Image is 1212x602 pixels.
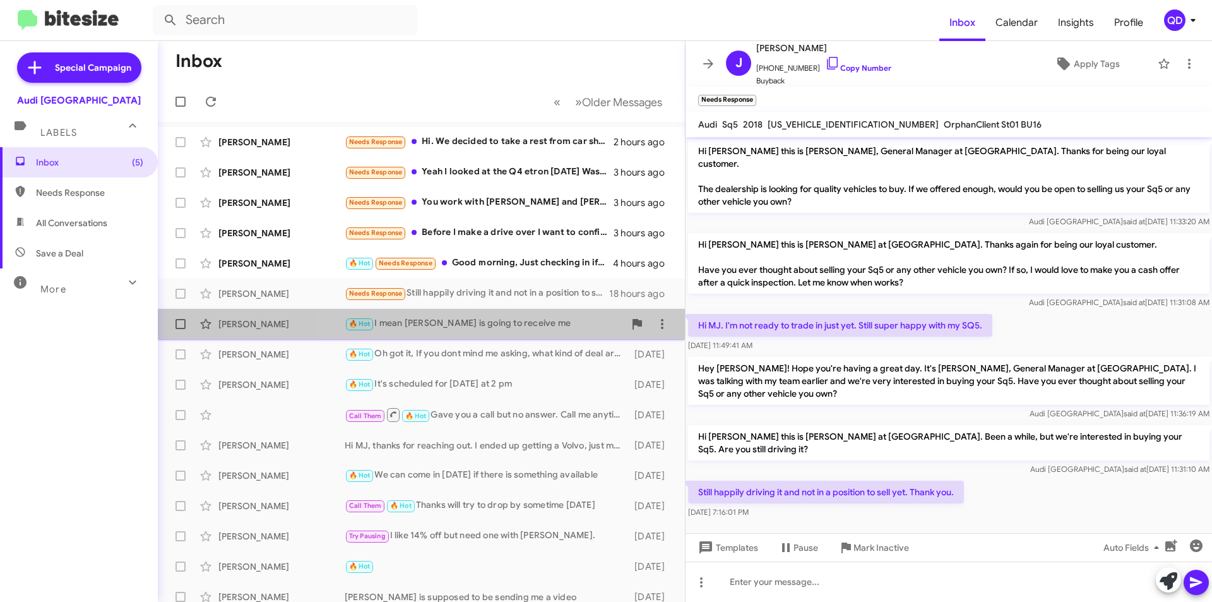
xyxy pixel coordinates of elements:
span: [PERSON_NAME] [756,40,891,56]
a: Insights [1048,4,1104,41]
p: Hey [PERSON_NAME]! Hope you're having a great day. It's [PERSON_NAME], General Manager at [GEOGRA... [688,357,1209,405]
p: Still happily driving it and not in a position to sell yet. Thank you. [688,481,964,503]
div: Before I make a drive over I want to confirm that your dealership would be willing to submit a sa... [345,226,614,240]
div: [DATE] [628,348,675,361]
div: Oh got it, If you dont mind me asking, what kind of deal are you getting there? What if i match o... [345,347,628,361]
span: Needs Response [349,198,403,207]
span: Pause [793,536,818,559]
button: Pause [768,536,828,559]
span: 🔥 Hot [349,259,371,267]
span: Mark Inactive [853,536,909,559]
h1: Inbox [175,51,222,71]
span: Audi [698,119,717,130]
span: 2018 [743,119,763,130]
div: [PERSON_NAME] [218,227,345,239]
div: [DATE] [628,439,675,452]
span: Needs Response [349,138,403,146]
span: said at [1124,464,1146,474]
span: Audi [GEOGRAPHIC_DATA] [DATE] 11:36:19 AM [1030,409,1209,418]
div: [PERSON_NAME] [218,530,345,543]
div: 3 hours ago [614,196,675,209]
div: Yeah I looked at the Q4 etron [DATE] Was thinking more of a Q6 etron. Not completely sure if I li... [345,165,614,179]
button: Apply Tags [1022,52,1151,75]
span: (5) [132,156,143,169]
span: Audi [GEOGRAPHIC_DATA] [DATE] 11:31:08 AM [1029,298,1209,307]
span: [DATE] 11:49:41 AM [688,340,752,350]
span: Needs Response [349,229,403,237]
span: Inbox [36,156,143,169]
a: Copy Number [825,63,891,73]
span: Auto Fields [1103,536,1164,559]
span: « [554,94,561,110]
span: [PHONE_NUMBER] [756,56,891,75]
div: Thanks will try to drop by sometime [DATE] [345,498,628,513]
span: [DATE] 7:16:01 PM [688,507,749,517]
div: I mean [PERSON_NAME] is going to receive me [345,316,624,331]
span: Labels [40,127,77,138]
div: [PERSON_NAME] [218,378,345,391]
small: Needs Response [698,95,756,106]
div: [DATE] [628,530,675,543]
div: [DATE] [628,378,675,391]
div: Audi [GEOGRAPHIC_DATA] [17,94,141,107]
div: [DATE] [628,469,675,482]
div: [PERSON_NAME] [218,257,345,270]
span: Apply Tags [1074,52,1120,75]
div: [PERSON_NAME] [218,348,345,361]
span: Templates [696,536,758,559]
p: Hi [PERSON_NAME] this is [PERSON_NAME] at [GEOGRAPHIC_DATA]. Been a while, but we're interested i... [688,425,1209,461]
div: [PERSON_NAME] [218,469,345,482]
span: said at [1124,409,1146,418]
span: » [575,94,582,110]
div: We can come in [DATE] if there is something available [345,468,628,483]
span: 🔥 Hot [349,471,371,479]
a: Profile [1104,4,1153,41]
span: 🔥 Hot [349,350,371,358]
p: Hi [PERSON_NAME] this is [PERSON_NAME] at [GEOGRAPHIC_DATA]. Thanks again for being our loyal cus... [688,233,1209,294]
button: Auto Fields [1093,536,1174,559]
div: [DATE] [628,560,675,573]
button: Templates [686,536,768,559]
span: All Conversations [36,217,107,229]
div: [PERSON_NAME] [218,287,345,300]
div: 4 hours ago [613,257,675,270]
span: Try Pausing [349,532,386,540]
div: [PERSON_NAME] [218,196,345,209]
span: Calendar [985,4,1048,41]
span: J [735,53,742,73]
div: 2 hours ago [614,136,675,148]
div: I like 14% off but need one with [PERSON_NAME]. [345,529,628,543]
div: 3 hours ago [614,166,675,179]
div: Gave you a call but no answer. Call me anytime. [345,407,628,423]
span: said at [1123,217,1145,226]
span: OrphanClient St01 BU16 [944,119,1042,130]
span: 🔥 Hot [390,502,412,510]
input: Search [153,5,418,35]
div: [PERSON_NAME] [218,500,345,512]
div: QD [1164,9,1185,31]
div: 18 hours ago [609,287,675,300]
span: 🔥 Hot [349,380,371,388]
span: Audi [GEOGRAPHIC_DATA] [DATE] 11:33:20 AM [1029,217,1209,226]
span: Audi [GEOGRAPHIC_DATA] [DATE] 11:31:10 AM [1030,464,1209,474]
a: Inbox [939,4,985,41]
nav: Page navigation example [547,89,670,115]
span: [US_VEHICLE_IDENTIFICATION_NUMBER] [768,119,939,130]
p: Hi MJ. I'm not ready to trade in just yet. Still super happy with my SQ5. [688,314,992,337]
div: Hi. We decided to take a rest from car shopping for now. We'll make contact again when ready. Thanks [345,135,614,149]
span: Buyback [756,75,891,87]
span: Sq5 [722,119,738,130]
span: Call Them [349,412,382,420]
span: More [40,284,66,295]
span: Needs Response [36,186,143,199]
span: 🔥 Hot [405,412,427,420]
div: [PERSON_NAME] [218,560,345,573]
div: [DATE] [628,409,675,421]
span: Call Them [349,502,382,510]
a: Special Campaign [17,52,141,83]
span: 🔥 Hot [349,320,371,328]
span: Needs Response [349,168,403,176]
